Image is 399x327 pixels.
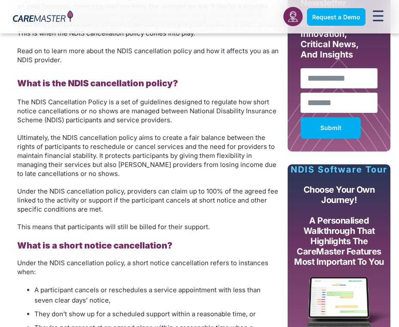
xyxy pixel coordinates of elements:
[17,78,178,88] b: What is the NDIS cancellation policy?
[370,8,386,26] div: Menu Toggle
[34,310,256,318] span: They don’t show up for a scheduled support within a reasonable time, or
[17,47,279,64] span: Read on to learn more about the NDIS cancellation policy and how it affects you as an NDIS provider.
[17,187,278,213] span: Under the NDIS cancellation policy, providers can claim up to 100% of the agreed fee linked to th...
[17,133,276,178] span: Ultimately, the NDIS cancellation policy aims to create a fair balance between the rights of part...
[34,286,261,304] span: A participant cancels or reschedules a service appointment with less than seven clear days’ notice,
[288,164,390,175] p: NDIS Software Tour
[294,185,384,205] p: Choose your own journey!
[17,98,276,124] span: The NDIS Cancellation Policy is a set of guidelines designed to regulate how short notice cancell...
[301,117,361,139] button: Submit
[312,13,360,21] span: Request a Demo
[17,240,172,251] b: What is a short notice cancellation?
[307,8,365,26] a: Request a Demo
[13,10,73,24] img: CareMaster Logo
[294,215,384,267] p: A personalised walkthrough that highlights the CareMaster features most important to you
[320,124,341,132] span: Submit
[17,223,210,231] span: This means that participants will still be billed for their support.
[17,259,268,276] span: Under the NDIS cancellation policy, a short notice cancellation refers to instances when:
